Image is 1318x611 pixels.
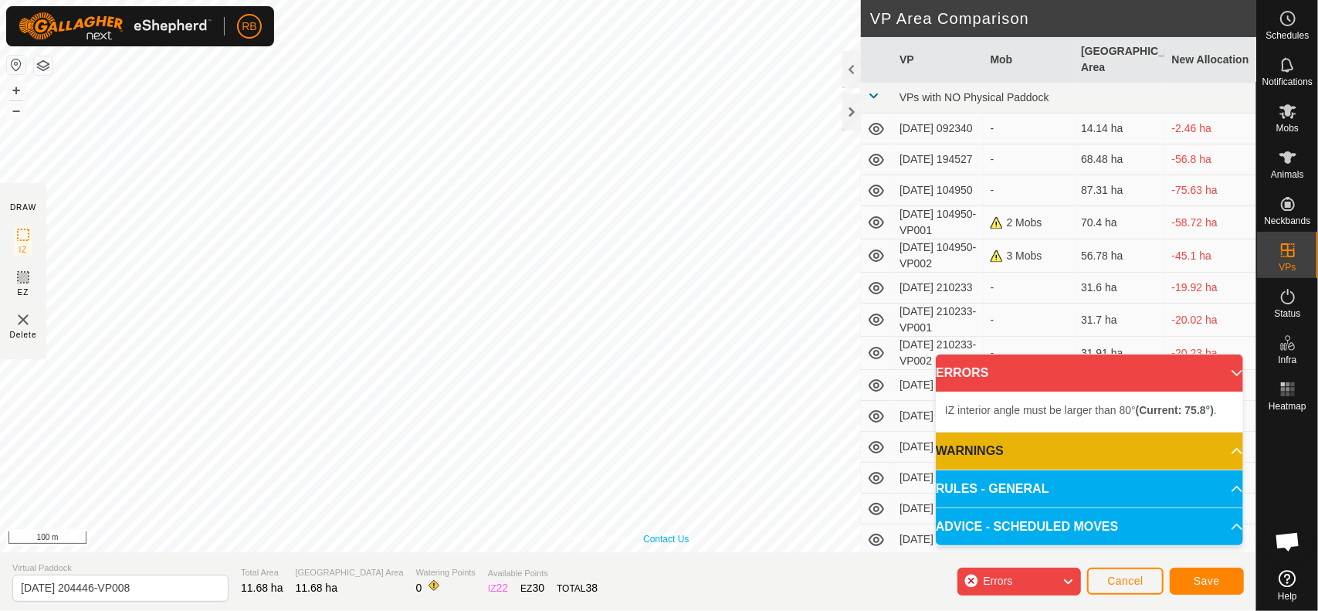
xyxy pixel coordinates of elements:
span: 38 [586,582,598,594]
div: - [990,151,1069,168]
span: Notifications [1262,77,1313,87]
span: EZ [18,287,29,298]
span: VPs with NO Physical Paddock [900,91,1049,104]
img: VP [14,311,32,329]
td: [DATE] 104950-VP001 [893,206,984,239]
th: VP [893,37,984,83]
th: New Allocation [1165,37,1256,83]
span: Delete [10,329,37,341]
span: 11.68 ha [241,582,283,594]
span: Save [1194,575,1220,587]
div: DRAW [10,202,36,213]
span: Cancel [1107,575,1144,587]
div: 3 Mobs [990,248,1069,264]
a: Help [1257,564,1318,607]
span: RULES - GENERAL [936,480,1049,498]
span: Total Area [241,566,283,579]
span: 11.68 ha [296,582,338,594]
span: Watering Points [416,566,476,579]
div: IZ [488,580,508,596]
span: Help [1278,592,1297,601]
td: [DATE] 092340 [893,114,984,144]
div: TOTAL [557,580,598,596]
button: Save [1170,568,1244,595]
td: [DATE] 104950-VP002 [893,239,984,273]
td: -58.72 ha [1165,206,1256,239]
span: Available Points [488,567,598,580]
span: Errors [983,575,1012,587]
td: [DATE] 201051 [893,494,984,524]
span: Virtual Paddock [12,562,229,575]
td: -2.46 ha [1165,114,1256,144]
div: - [990,312,1069,328]
p-accordion-content: ERRORS [936,392,1243,432]
span: Animals [1271,170,1304,179]
div: - [990,182,1069,199]
td: -19.92 ha [1165,273,1256,304]
span: IZ [19,244,28,256]
span: Neckbands [1264,216,1310,226]
td: [DATE] 074010 [893,463,984,494]
span: ERRORS [936,364,988,382]
span: Schedules [1265,31,1309,40]
div: - [990,280,1069,296]
button: – [7,101,25,120]
td: -20.02 ha [1165,304,1256,337]
button: Map Layers [34,56,53,75]
td: [DATE] 210233-VP002 [893,337,984,370]
td: [DATE] 142144 [893,432,984,463]
div: - [990,121,1069,137]
h2: VP Area Comparison [870,9,1256,28]
button: Cancel [1087,568,1164,595]
span: 0 [416,582,422,594]
td: [DATE] 210233 [893,273,984,304]
td: [DATE] 194527 [893,144,984,175]
td: [DATE] 104950 [893,175,984,206]
td: [DATE] 210648 [893,401,984,432]
span: 22 [496,582,509,594]
span: 30 [533,582,545,594]
b: (Current: 75.8°) [1136,404,1214,416]
th: Mob [984,37,1075,83]
p-accordion-header: ERRORS [936,355,1243,392]
td: 68.48 ha [1075,144,1166,175]
button: + [7,81,25,100]
td: [DATE] 201256 [893,524,984,555]
button: Reset Map [7,56,25,74]
span: VPs [1279,263,1296,272]
span: Infra [1278,355,1296,365]
td: [DATE] 210543 [893,370,984,401]
td: [DATE] 210233-VP001 [893,304,984,337]
span: Heatmap [1269,402,1306,411]
span: IZ interior angle must be larger than 80° . [945,404,1217,416]
a: Contact Us [643,532,689,546]
td: 87.31 ha [1075,175,1166,206]
td: 31.6 ha [1075,273,1166,304]
th: [GEOGRAPHIC_DATA] Area [1075,37,1166,83]
td: 31.91 ha [1075,337,1166,370]
td: 70.4 ha [1075,206,1166,239]
span: RB [242,19,256,35]
td: -56.8 ha [1165,144,1256,175]
td: -20.23 ha [1165,337,1256,370]
p-accordion-header: ADVICE - SCHEDULED MOVES [936,508,1243,545]
p-accordion-header: WARNINGS [936,433,1243,470]
p-accordion-header: RULES - GENERAL [936,470,1243,507]
div: 2 Mobs [990,215,1069,231]
td: -75.63 ha [1165,175,1256,206]
a: Privacy Policy [567,532,625,546]
div: Open chat [1265,518,1311,565]
td: -45.1 ha [1165,239,1256,273]
span: Status [1274,309,1300,318]
span: WARNINGS [936,442,1004,460]
td: 56.78 ha [1075,239,1166,273]
td: 31.7 ha [1075,304,1166,337]
td: 14.14 ha [1075,114,1166,144]
div: - [990,345,1069,362]
span: [GEOGRAPHIC_DATA] Area [296,566,404,579]
div: EZ [520,580,544,596]
span: ADVICE - SCHEDULED MOVES [936,518,1118,536]
span: Mobs [1276,124,1299,133]
img: Gallagher Logo [19,12,212,40]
